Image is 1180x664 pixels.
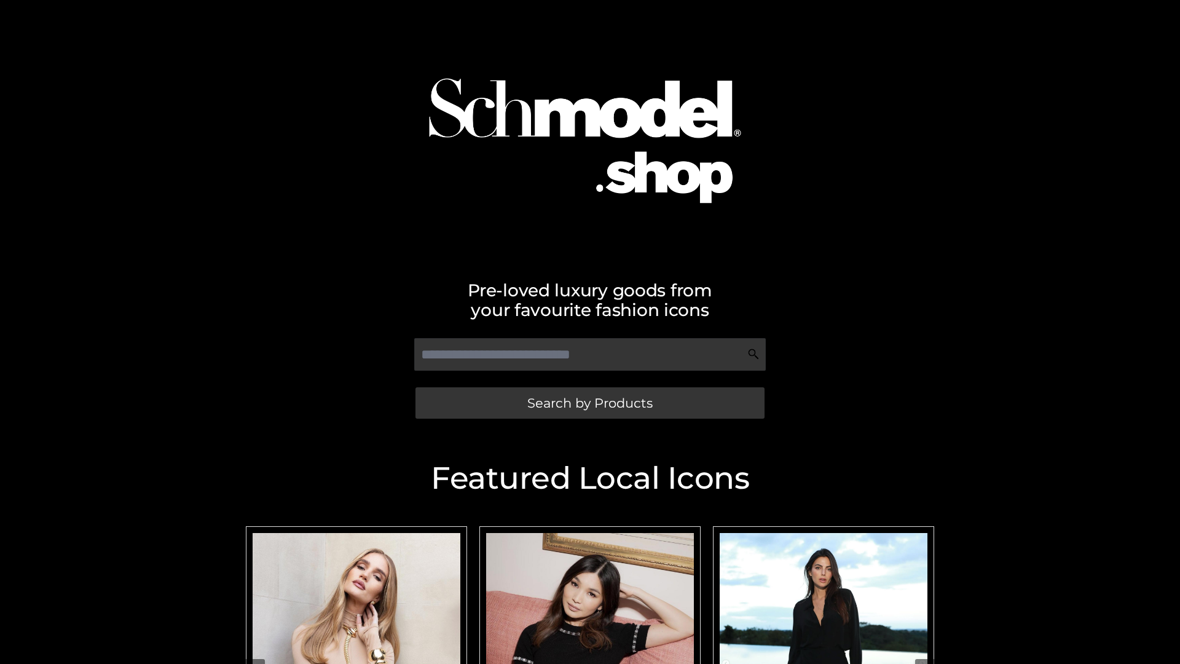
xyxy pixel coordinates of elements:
a: Search by Products [415,387,765,419]
img: Search Icon [747,348,760,360]
h2: Pre-loved luxury goods from your favourite fashion icons [240,280,940,320]
h2: Featured Local Icons​ [240,463,940,494]
span: Search by Products [527,397,653,409]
